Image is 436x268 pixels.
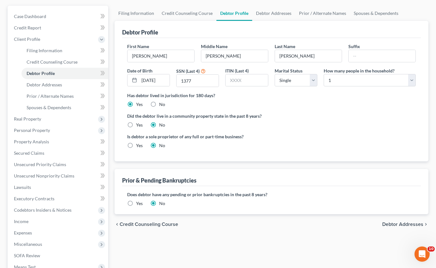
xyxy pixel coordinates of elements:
span: Client Profile [14,36,40,42]
label: No [159,122,165,128]
a: Property Analysis [9,136,108,147]
input: XXXX [177,75,219,87]
label: Date of Birth [127,67,153,74]
span: Debtor Addresses [27,82,62,87]
label: Is debtor a sole proprietor of any full or part-time business? [127,133,268,140]
a: Executory Contracts [9,193,108,204]
div: Debtor Profile [122,28,158,36]
span: Credit Counseling Course [120,222,178,227]
label: Last Name [275,43,295,50]
label: Yes [136,122,143,128]
span: Debtor Addresses [382,222,423,227]
span: Filing Information [27,48,62,53]
button: Debtor Addresses chevron_right [382,222,428,227]
span: Unsecured Priority Claims [14,162,66,167]
label: Yes [136,142,143,149]
input: XXXX [226,74,268,86]
a: Spouses & Dependents [22,102,108,113]
i: chevron_right [423,222,428,227]
span: Secured Claims [14,150,44,156]
label: Suffix [348,43,360,50]
iframe: Intercom live chat [414,246,430,262]
a: Unsecured Priority Claims [9,159,108,170]
span: Credit Counseling Course [27,59,78,65]
label: No [159,200,165,207]
a: Debtor Addresses [252,6,295,21]
span: Case Dashboard [14,14,46,19]
span: Debtor Profile [27,71,55,76]
span: Income [14,219,28,224]
span: Expenses [14,230,32,235]
a: Filing Information [115,6,158,21]
a: Unsecured Nonpriority Claims [9,170,108,182]
input: -- [349,50,415,62]
input: -- [275,50,342,62]
a: Filing Information [22,45,108,56]
span: Miscellaneous [14,241,42,247]
input: MM/DD/YYYY [139,74,170,86]
span: Personal Property [14,128,50,133]
label: Middle Name [201,43,227,50]
label: First Name [127,43,149,50]
a: SOFA Review [9,250,108,261]
label: Yes [136,200,143,207]
a: Lawsuits [9,182,108,193]
span: Spouses & Dependents [27,105,71,110]
input: -- [128,50,194,62]
span: Prior / Alternate Names [27,93,74,99]
div: Prior & Pending Bankruptcies [122,177,196,184]
span: Property Analysis [14,139,49,144]
a: Spouses & Dependents [350,6,402,21]
a: Secured Claims [9,147,108,159]
span: Real Property [14,116,41,122]
span: Lawsuits [14,184,31,190]
label: Yes [136,101,143,108]
label: No [159,101,165,108]
label: Does debtor have any pending or prior bankruptcies in the past 8 years? [127,191,416,198]
label: SSN (Last 4) [176,68,200,74]
a: Credit Report [9,22,108,34]
label: Marital Status [275,67,302,74]
span: Codebtors Insiders & Notices [14,207,72,213]
span: SOFA Review [14,253,40,258]
label: How many people in the household? [324,67,395,74]
i: chevron_left [115,222,120,227]
a: Credit Counseling Course [22,56,108,68]
a: Debtor Profile [22,68,108,79]
span: Credit Report [14,25,41,30]
a: Debtor Addresses [22,79,108,90]
span: 10 [427,246,435,252]
span: Unsecured Nonpriority Claims [14,173,74,178]
input: M.I [201,50,268,62]
a: Prior / Alternate Names [295,6,350,21]
a: Case Dashboard [9,11,108,22]
a: Prior / Alternate Names [22,90,108,102]
label: Did the debtor live in a community property state in the past 8 years? [127,113,416,119]
label: ITIN (Last 4) [225,67,249,74]
a: Debtor Profile [216,6,252,21]
label: No [159,142,165,149]
label: Has debtor lived in jurisdiction for 180 days? [127,92,416,99]
button: chevron_left Credit Counseling Course [115,222,178,227]
span: Executory Contracts [14,196,54,201]
a: Credit Counseling Course [158,6,216,21]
